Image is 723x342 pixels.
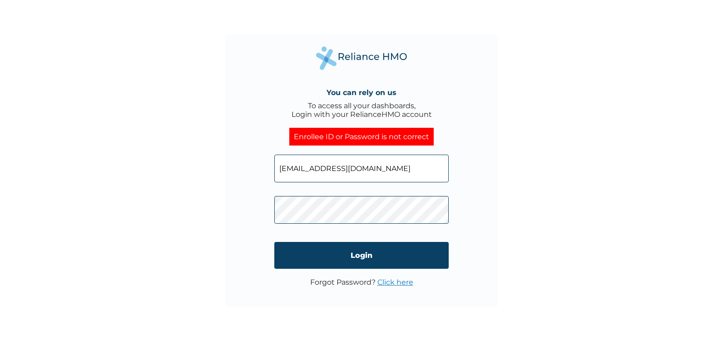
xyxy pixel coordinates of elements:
div: Enrollee ID or Password is not correct [289,128,434,146]
p: Forgot Password? [310,278,413,287]
div: To access all your dashboards, Login with your RelianceHMO account [292,101,432,119]
input: Email address or HMO ID [274,155,449,182]
h4: You can rely on us [327,88,396,97]
a: Click here [377,278,413,287]
input: Login [274,242,449,269]
img: Reliance Health's Logo [316,46,407,70]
